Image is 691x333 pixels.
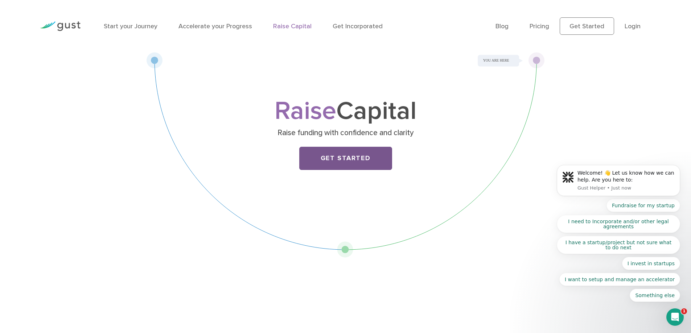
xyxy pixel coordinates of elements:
[495,22,509,30] a: Blog
[275,96,336,126] span: Raise
[273,22,312,30] a: Raise Capital
[104,22,157,30] a: Start your Journey
[681,308,687,314] span: 1
[333,22,383,30] a: Get Incorporated
[40,21,81,31] img: Gust Logo
[299,147,392,170] a: Get Started
[178,22,252,30] a: Accelerate your Progress
[546,51,691,313] iframe: Intercom notifications message
[205,128,486,138] p: Raise funding with confidence and clarity
[530,22,549,30] a: Pricing
[560,17,614,35] a: Get Started
[625,22,641,30] a: Login
[666,308,684,326] iframe: Intercom live chat
[202,100,489,123] h1: Capital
